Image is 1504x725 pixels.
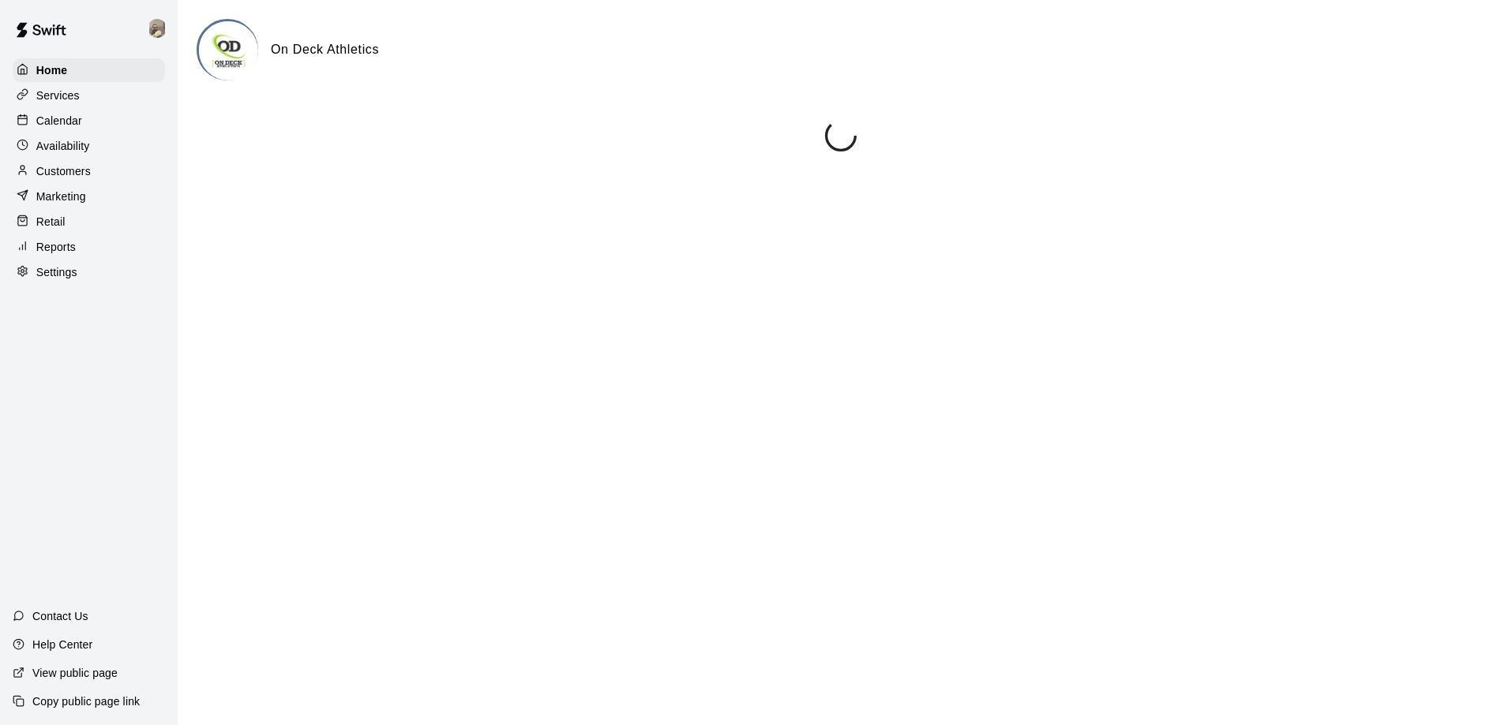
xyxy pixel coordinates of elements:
a: Customers [13,159,165,183]
p: Help Center [32,637,92,652]
img: Jeramy Donelson [148,19,167,38]
a: Settings [13,260,165,284]
p: Settings [36,264,77,280]
a: Services [13,84,165,107]
p: Calendar [36,113,82,129]
a: Calendar [13,109,165,133]
p: Customers [36,163,91,179]
h6: On Deck Athletics [271,39,379,60]
a: Reports [13,235,165,259]
p: Contact Us [32,608,88,624]
div: Jeramy Donelson [144,13,178,44]
a: Home [13,58,165,82]
p: Copy public page link [32,693,140,709]
p: Home [36,62,68,78]
img: On Deck Athletics logo [199,21,258,80]
p: Availability [36,138,90,154]
p: Marketing [36,189,86,204]
a: Retail [13,210,165,234]
p: Services [36,88,80,103]
a: Marketing [13,185,165,208]
p: Reports [36,239,76,255]
a: Availability [13,134,165,158]
p: View public page [32,665,118,681]
p: Retail [36,214,66,230]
